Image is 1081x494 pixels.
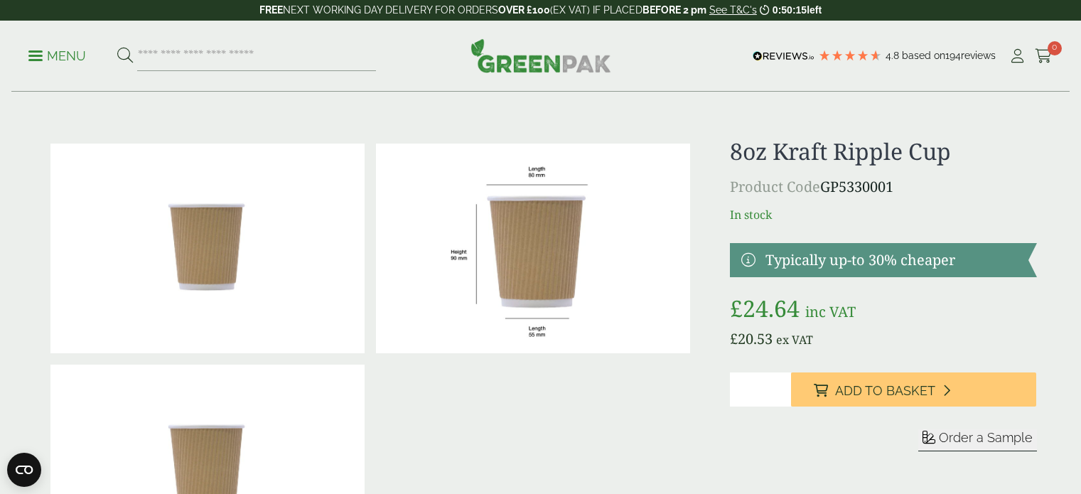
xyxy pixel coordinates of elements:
span: 4.8 [886,50,902,61]
span: 194 [945,50,961,61]
span: 0 [1048,41,1062,55]
bdi: 24.64 [730,293,800,323]
p: Menu [28,48,86,65]
span: left [807,4,822,16]
img: GreenPak Supplies [470,38,611,73]
img: 8oz Kraft Ripple Cup 0 [50,144,365,353]
p: GP5330001 [730,176,1036,198]
p: In stock [730,206,1036,223]
span: £ [730,329,738,348]
span: Add to Basket [835,383,935,399]
a: 0 [1035,45,1053,67]
a: See T&C's [709,4,757,16]
button: Order a Sample [918,429,1037,451]
img: RippleCup_8oz [376,144,690,353]
strong: BEFORE 2 pm [642,4,706,16]
span: ex VAT [776,332,813,348]
h1: 8oz Kraft Ripple Cup [730,138,1036,165]
i: My Account [1009,49,1026,63]
span: reviews [961,50,996,61]
strong: OVER £100 [498,4,550,16]
a: Menu [28,48,86,62]
span: 0:50:15 [773,4,807,16]
i: Cart [1035,49,1053,63]
button: Open CMP widget [7,453,41,487]
img: REVIEWS.io [753,51,814,61]
div: 4.78 Stars [818,49,882,62]
span: Based on [902,50,945,61]
span: Product Code [730,177,820,196]
strong: FREE [259,4,283,16]
bdi: 20.53 [730,329,773,348]
span: inc VAT [805,302,856,321]
span: Order a Sample [939,430,1033,445]
span: £ [730,293,743,323]
button: Add to Basket [791,372,1036,407]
